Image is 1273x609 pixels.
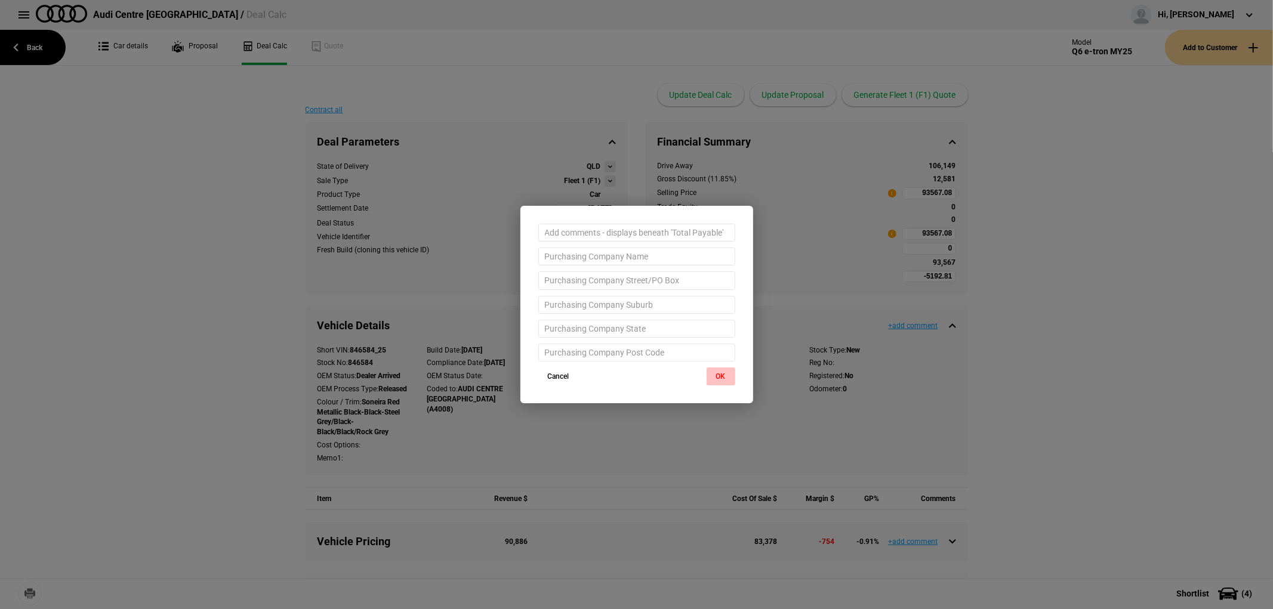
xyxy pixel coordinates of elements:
[538,248,735,265] input: Purchasing Company Name
[538,320,735,338] input: Purchasing Company State
[707,367,735,385] button: OK
[538,367,579,385] button: Cancel
[538,344,735,361] input: Purchasing Company Post Code
[538,224,735,242] input: Add comments - displays beneath 'Total Payable'
[538,271,735,289] input: Purchasing Company Street/PO Box
[538,296,735,314] input: Purchasing Company Suburb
